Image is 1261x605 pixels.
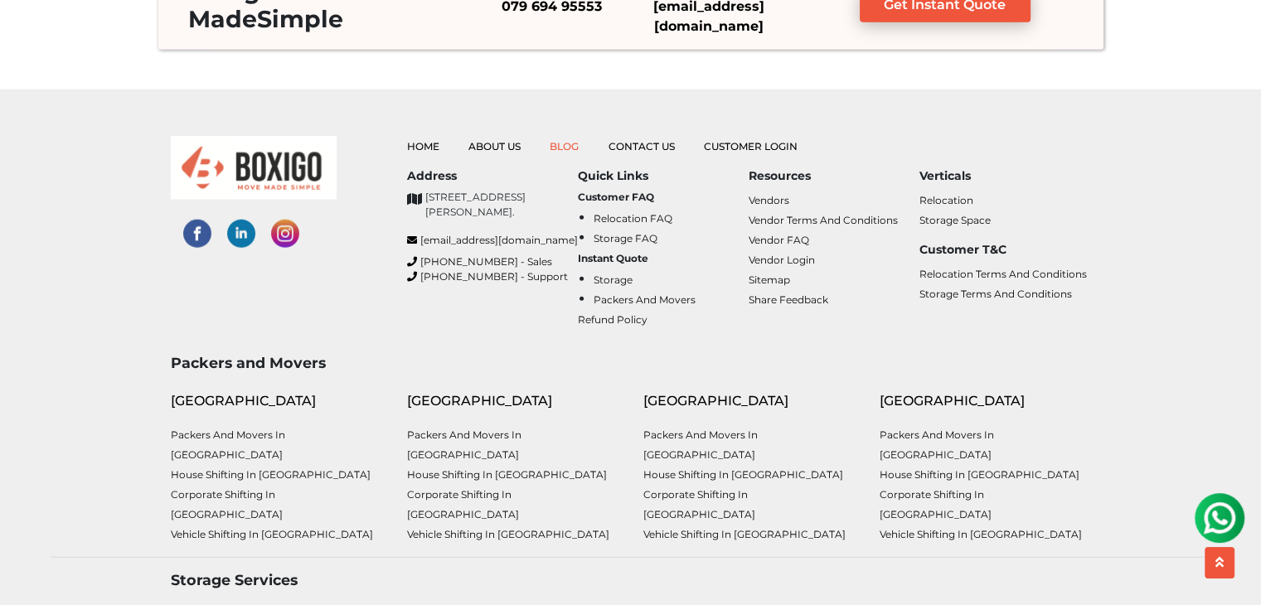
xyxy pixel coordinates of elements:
[407,488,519,520] a: Corporate Shifting in [GEOGRAPHIC_DATA]
[643,391,855,411] div: [GEOGRAPHIC_DATA]
[407,391,618,411] div: [GEOGRAPHIC_DATA]
[407,254,578,269] a: [PHONE_NUMBER] - Sales
[880,488,992,520] a: Corporate Shifting in [GEOGRAPHIC_DATA]
[578,169,749,183] h6: Quick Links
[919,169,1090,183] h6: Verticals
[919,268,1087,280] a: Relocation Terms and Conditions
[880,468,1079,481] a: House shifting in [GEOGRAPHIC_DATA]
[171,428,285,461] a: Packers and Movers in [GEOGRAPHIC_DATA]
[749,194,789,206] a: Vendors
[594,293,696,306] a: Packers and Movers
[407,233,578,248] a: [EMAIL_ADDRESS][DOMAIN_NAME]
[919,288,1072,300] a: Storage Terms and Conditions
[171,391,382,411] div: [GEOGRAPHIC_DATA]
[704,140,798,152] a: Customer Login
[171,528,373,540] a: Vehicle shifting in [GEOGRAPHIC_DATA]
[749,214,898,226] a: Vendor Terms and Conditions
[271,220,299,248] img: instagram-social-links
[171,136,337,200] img: boxigo_logo_small
[643,468,843,481] a: House shifting in [GEOGRAPHIC_DATA]
[578,252,648,264] b: Instant Quote
[171,468,371,481] a: House shifting in [GEOGRAPHIC_DATA]
[919,214,991,226] a: Storage Space
[407,140,439,152] a: Home
[1205,547,1234,578] button: scroll up
[183,220,211,248] img: facebook-social-links
[227,220,255,248] img: linked-in-social-links
[594,212,672,225] a: Relocation FAQ
[880,391,1091,411] div: [GEOGRAPHIC_DATA]
[749,273,790,286] a: Sitemap
[550,140,579,152] a: Blog
[880,428,994,461] a: Packers and Movers in [GEOGRAPHIC_DATA]
[749,293,828,306] a: Share Feedback
[749,254,815,266] a: Vendor Login
[171,571,1091,588] h3: Storage Services
[643,488,755,520] a: Corporate Shifting in [GEOGRAPHIC_DATA]
[643,528,846,540] a: Vehicle shifting in [GEOGRAPHIC_DATA]
[407,269,578,284] a: [PHONE_NUMBER] - Support
[407,428,521,461] a: Packers and Movers in [GEOGRAPHIC_DATA]
[171,488,283,520] a: Corporate Shifting in [GEOGRAPHIC_DATA]
[171,354,1091,371] h3: Packers and Movers
[407,468,607,481] a: House shifting in [GEOGRAPHIC_DATA]
[594,232,657,244] a: Storage FAQ
[749,169,919,183] h6: Resources
[17,17,50,50] img: whatsapp-icon.svg
[425,190,578,220] p: [STREET_ADDRESS][PERSON_NAME].
[594,273,633,286] a: Storage
[468,140,521,152] a: About Us
[919,194,973,206] a: Relocation
[407,528,609,540] a: Vehicle shifting in [GEOGRAPHIC_DATA]
[880,528,1082,540] a: Vehicle shifting in [GEOGRAPHIC_DATA]
[749,234,809,246] a: Vendor FAQ
[919,243,1090,257] h6: Customer T&C
[257,5,343,33] span: Simple
[609,140,675,152] a: Contact Us
[407,169,578,183] h6: Address
[578,313,647,326] a: Refund Policy
[578,191,654,203] b: Customer FAQ
[643,428,758,461] a: Packers and Movers in [GEOGRAPHIC_DATA]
